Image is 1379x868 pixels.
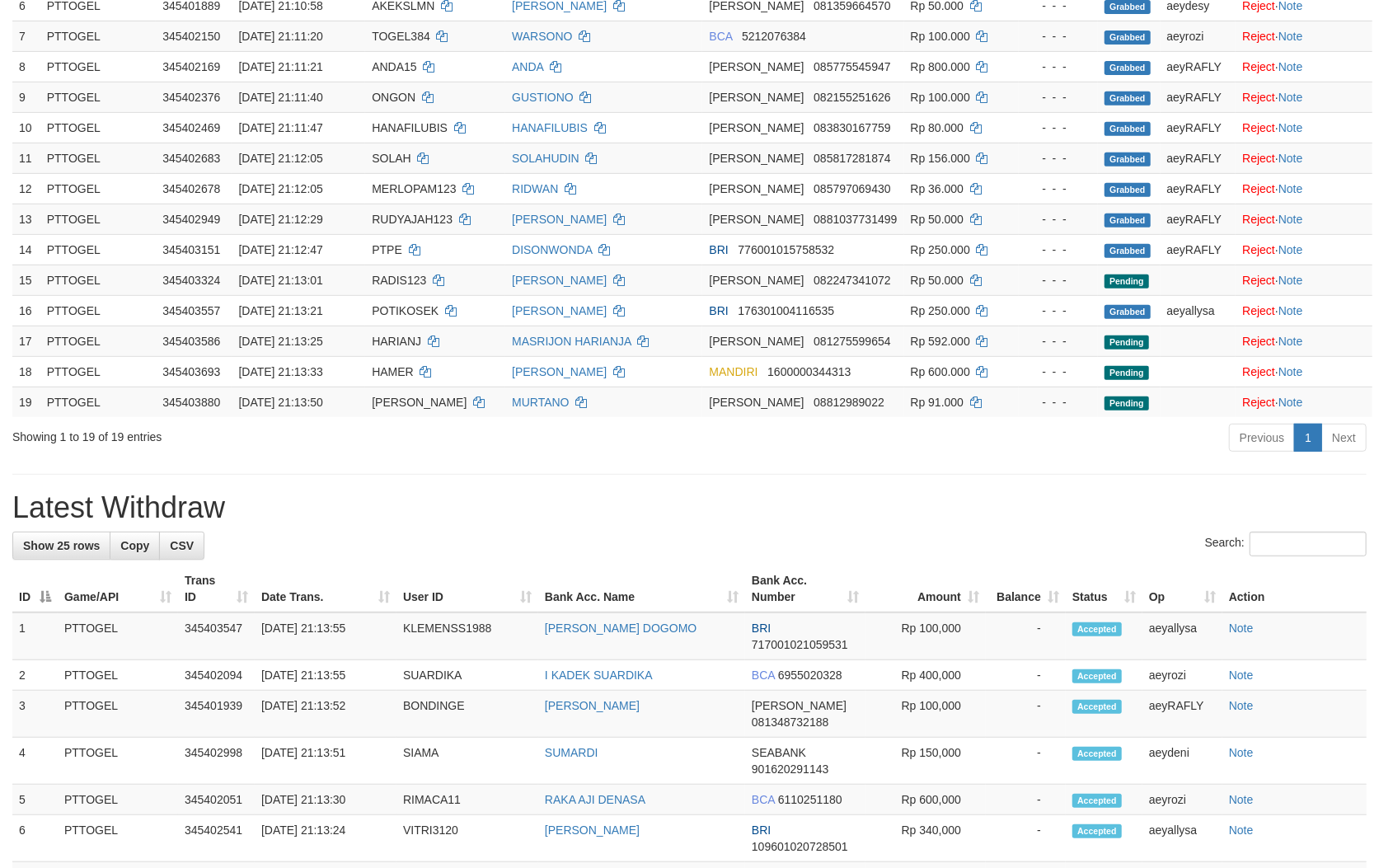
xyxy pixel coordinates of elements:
span: Copy [120,539,149,552]
a: Reject [1242,91,1275,104]
span: [DATE] 21:12:29 [238,213,322,226]
td: [DATE] 21:13:55 [255,612,396,660]
td: 6 [12,815,58,862]
span: [DATE] 21:13:01 [238,274,322,287]
td: SIAMA [396,738,538,785]
span: ANDA15 [372,60,416,73]
span: POTIKOSEK [372,304,439,317]
td: [DATE] 21:13:30 [255,785,396,815]
td: [DATE] 21:13:55 [255,660,396,691]
a: WARSONO [512,30,572,43]
td: 14 [12,234,40,265]
td: aeyRAFLY [1161,112,1236,143]
span: Copy 0881037731499 to clipboard [814,213,897,226]
td: · [1236,295,1372,326]
td: aeyrozi [1161,21,1236,51]
span: Rp 250.000 [911,304,970,317]
a: [PERSON_NAME] [512,274,607,287]
a: Note [1229,622,1254,635]
th: Bank Acc. Number: activate to sort column ascending [745,565,865,612]
td: 19 [12,387,40,417]
span: ONGON [372,91,415,104]
td: · [1236,356,1372,387]
td: PTTOGEL [58,738,178,785]
span: BCA [752,669,775,682]
span: 345403151 [162,243,220,256]
a: Note [1229,669,1254,682]
td: - [986,785,1066,815]
td: BONDINGE [396,691,538,738]
a: Reject [1242,182,1275,195]
h1: Latest Withdraw [12,491,1367,524]
td: aeyRAFLY [1161,143,1236,173]
td: · [1236,234,1372,265]
a: GUSTIONO [512,91,574,104]
a: [PERSON_NAME] [512,304,607,317]
td: 18 [12,356,40,387]
span: [PERSON_NAME] [709,274,804,287]
td: PTTOGEL [40,234,157,265]
a: Reject [1242,213,1275,226]
span: Show 25 rows [23,539,100,552]
input: Search: [1250,532,1367,556]
span: RUDYAJAH123 [372,213,453,226]
td: PTTOGEL [40,143,157,173]
span: Rp 100.000 [911,30,970,43]
a: 1 [1294,424,1322,452]
span: 345403557 [162,304,220,317]
a: Note [1229,699,1254,712]
span: [DATE] 21:13:21 [238,304,322,317]
td: aeyRAFLY [1161,82,1236,112]
td: PTTOGEL [40,356,157,387]
span: Copy 085817281874 to clipboard [814,152,890,165]
a: Note [1278,152,1303,165]
a: HANAFILUBIS [512,121,588,134]
label: Search: [1205,532,1367,556]
a: Reject [1242,30,1275,43]
td: 345402998 [178,738,255,785]
span: Accepted [1072,669,1122,683]
a: Note [1278,213,1303,226]
td: 15 [12,265,40,295]
td: Rp 100,000 [865,691,986,738]
span: Pending [1105,396,1149,411]
th: Date Trans.: activate to sort column ascending [255,565,396,612]
a: Previous [1229,424,1295,452]
a: MASRIJON HARIANJA [512,335,631,348]
span: Copy 901620291143 to clipboard [752,762,828,776]
td: Rp 600,000 [865,785,986,815]
td: 11 [12,143,40,173]
a: Reject [1242,274,1275,287]
span: 345403693 [162,365,220,378]
td: · [1236,204,1372,234]
span: Copy 1600000344313 to clipboard [767,365,851,378]
a: Show 25 rows [12,532,110,560]
td: · [1236,21,1372,51]
a: Copy [110,532,160,560]
td: PTTOGEL [40,82,157,112]
td: Rp 400,000 [865,660,986,691]
td: 17 [12,326,40,356]
td: Rp 150,000 [865,738,986,785]
span: [PERSON_NAME] [752,699,847,712]
a: Note [1278,121,1303,134]
span: Rp 36.000 [911,182,964,195]
span: [PERSON_NAME] [709,335,804,348]
td: PTTOGEL [58,691,178,738]
span: Rp 91.000 [911,396,964,409]
span: Grabbed [1105,91,1151,106]
td: · [1236,173,1372,204]
span: Copy 6110251180 to clipboard [778,793,842,806]
td: aeyRAFLY [1161,234,1236,265]
td: 1 [12,612,58,660]
span: Grabbed [1105,122,1151,136]
a: Reject [1242,243,1275,256]
span: Grabbed [1105,244,1151,258]
span: Rp 800.000 [911,60,970,73]
td: PTTOGEL [40,387,157,417]
span: Copy 176301004116535 to clipboard [738,304,834,317]
td: - [986,738,1066,785]
td: PTTOGEL [58,785,178,815]
a: [PERSON_NAME] DOGOMO [545,622,697,635]
span: [PERSON_NAME] [709,213,804,226]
